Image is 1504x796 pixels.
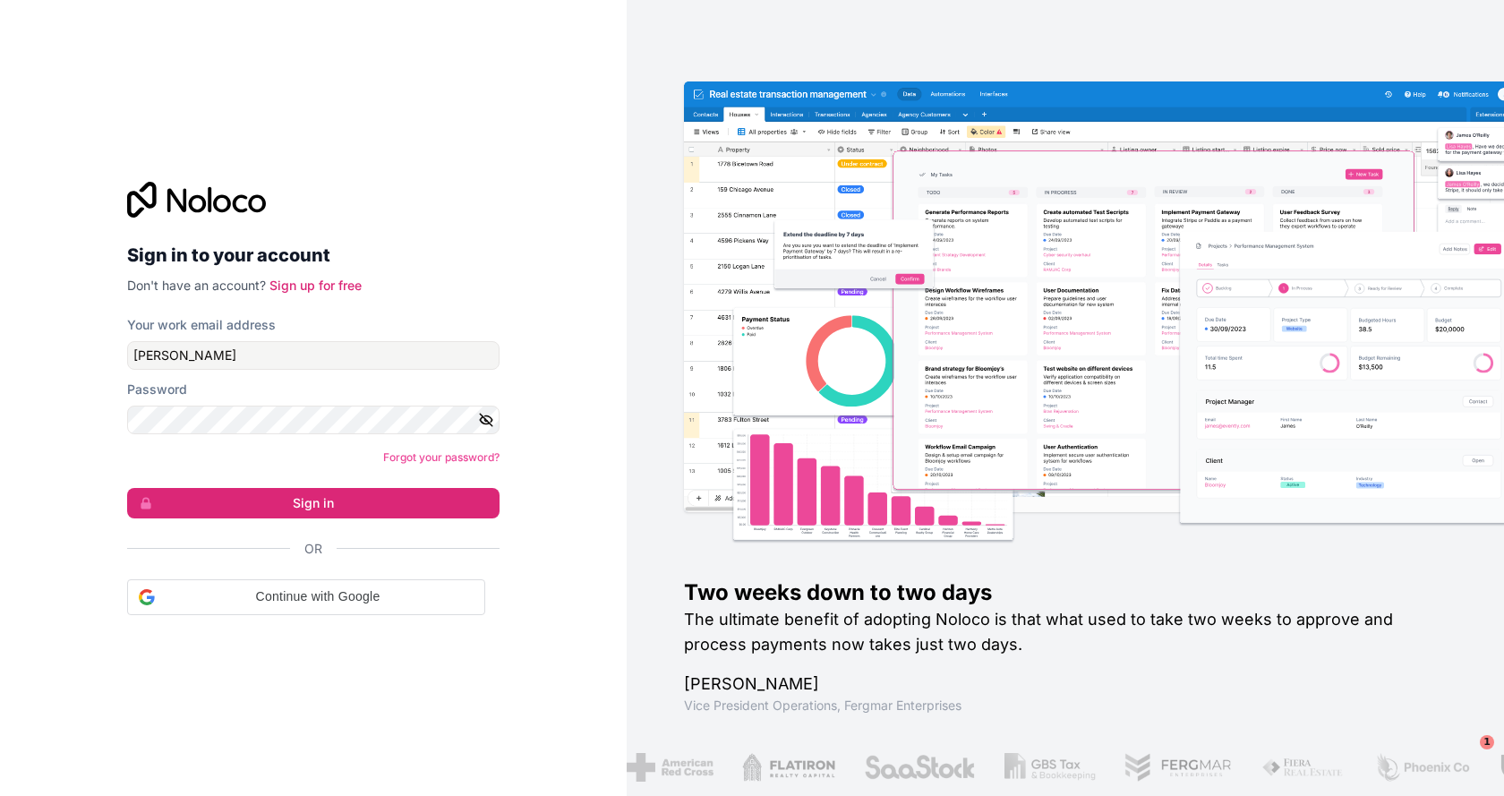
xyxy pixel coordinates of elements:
[627,753,714,782] img: /assets/american-red-cross-BAupjrZR.png
[684,578,1447,607] h1: Two weeks down to two days
[269,278,362,293] a: Sign up for free
[1443,735,1486,778] iframe: Intercom live chat
[684,697,1447,715] h1: Vice President Operations , Fergmar Enterprises
[864,753,977,782] img: /assets/saastock-C6Zbiodz.png
[162,587,474,606] span: Continue with Google
[127,579,485,615] div: Continue with Google
[684,672,1447,697] h1: [PERSON_NAME]
[127,341,500,370] input: Email address
[127,278,266,293] span: Don't have an account?
[1480,735,1494,749] span: 1
[1124,753,1234,782] img: /assets/fergmar-CudnrXN5.png
[127,406,500,434] input: Password
[1004,753,1096,782] img: /assets/gbstax-C-GtDUiK.png
[1261,753,1346,782] img: /assets/fiera-fwj2N5v4.png
[127,381,187,398] label: Password
[742,753,835,782] img: /assets/flatiron-C8eUkumj.png
[383,450,500,464] a: Forgot your password?
[127,488,500,518] button: Sign in
[1374,753,1471,782] img: /assets/phoenix-BREaitsQ.png
[127,239,500,271] h2: Sign in to your account
[127,316,276,334] label: Your work email address
[684,607,1447,657] h2: The ultimate benefit of adopting Noloco is that what used to take two weeks to approve and proces...
[304,540,322,558] span: Or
